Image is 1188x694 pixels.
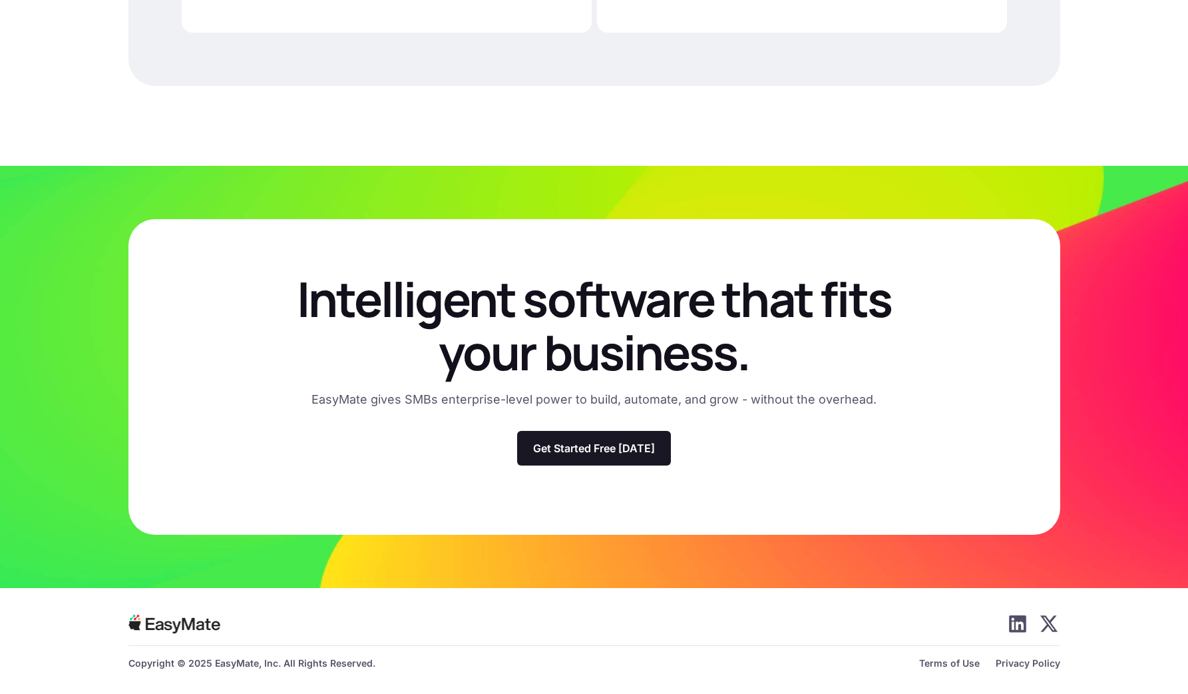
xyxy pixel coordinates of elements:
p: Privacy Policy [996,657,1060,670]
p: Get Started Free [DATE] [533,442,655,455]
p: Intelligent software that fits your business. [296,272,892,379]
p: EasyMate gives SMBs enterprise-level power to build, automate, and grow - without the overhead. [311,390,877,410]
p: Terms of Use [919,657,980,670]
p: Copyright © 2025 EasyMate, Inc. All Rights Reserved. [128,657,375,670]
a: Get Started Free [DATE] [517,431,671,466]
